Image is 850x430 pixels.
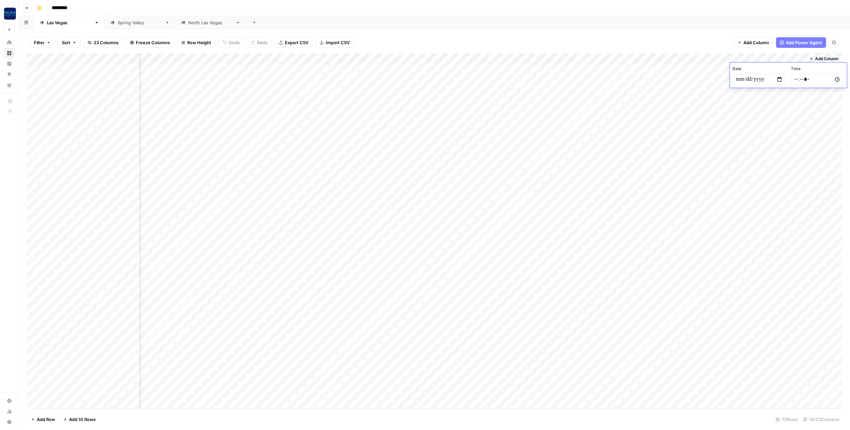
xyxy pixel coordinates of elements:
span: Export CSV [285,39,308,46]
span: Add Column [815,56,838,62]
button: Add 10 Rows [59,414,100,425]
div: [GEOGRAPHIC_DATA] [188,19,233,26]
button: Add Row [27,414,59,425]
button: Filter [30,37,55,48]
span: Add Row [37,416,55,423]
button: Row Height [177,37,215,48]
img: Rocket Pilots Logo [4,8,16,20]
button: Undo [218,37,244,48]
span: Date [732,66,786,72]
span: Undo [228,39,240,46]
button: Workspace: Rocket Pilots [4,5,15,22]
span: Add Column [743,39,769,46]
button: Export CSV [275,37,313,48]
a: Insights [4,58,15,69]
span: Add Power Agent [786,39,822,46]
span: Freeze Columns [136,39,170,46]
span: Row Height [187,39,211,46]
a: [GEOGRAPHIC_DATA] [34,16,105,29]
a: Settings [4,395,15,406]
span: Filter [34,39,44,46]
button: Import CSV [315,37,354,48]
div: [GEOGRAPHIC_DATA] [47,19,92,26]
a: [GEOGRAPHIC_DATA] [175,16,246,29]
button: Redo [247,37,272,48]
button: Freeze Columns [126,37,174,48]
div: 14/23 Columns [801,414,842,425]
a: Home [4,37,15,48]
span: Sort [62,39,70,46]
button: Help + Support [4,417,15,427]
div: 73 Rows [773,414,801,425]
button: Sort [57,37,81,48]
span: Time [791,66,844,72]
span: Import CSV [326,39,350,46]
button: Add Column [807,54,841,63]
button: Add Column [733,37,773,48]
a: Browse [4,48,15,58]
span: Redo [257,39,268,46]
span: 23 Columns [94,39,119,46]
button: 23 Columns [83,37,123,48]
a: Your Data [4,80,15,90]
div: [GEOGRAPHIC_DATA] [118,19,162,26]
a: Usage [4,406,15,417]
button: Add Power Agent [776,37,826,48]
a: Opportunities [4,69,15,80]
span: Add 10 Rows [69,416,96,423]
a: [GEOGRAPHIC_DATA] [105,16,175,29]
